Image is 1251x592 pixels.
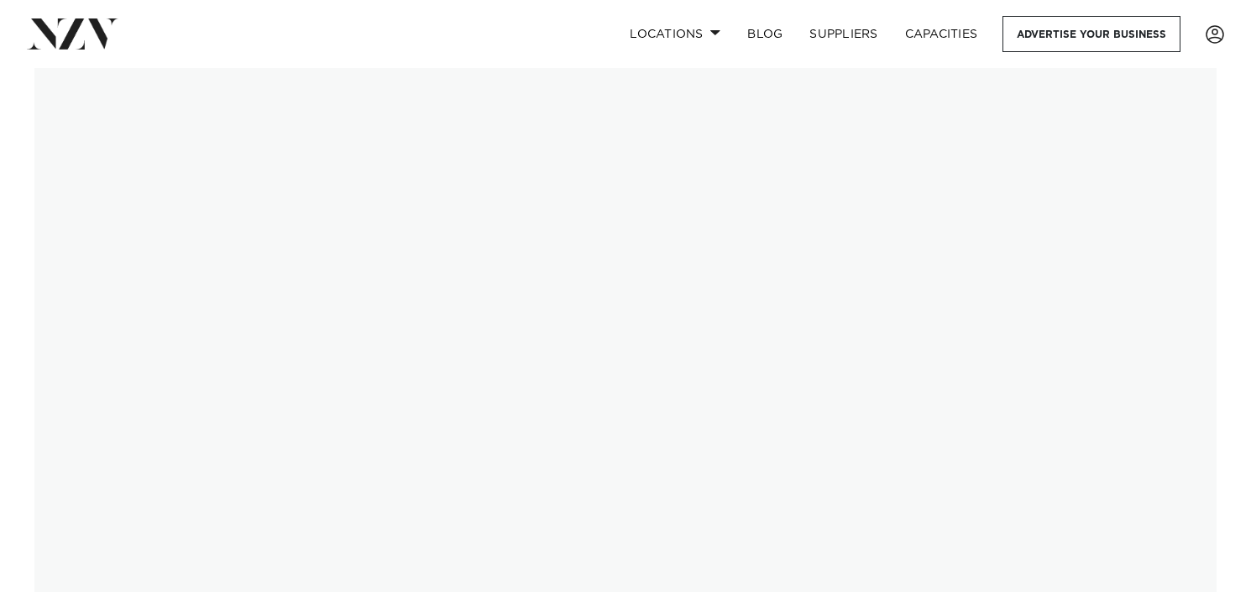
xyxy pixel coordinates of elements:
[1002,16,1180,52] a: Advertise your business
[27,18,118,49] img: nzv-logo.png
[796,16,891,52] a: SUPPLIERS
[892,16,992,52] a: Capacities
[734,16,796,52] a: BLOG
[616,16,734,52] a: Locations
